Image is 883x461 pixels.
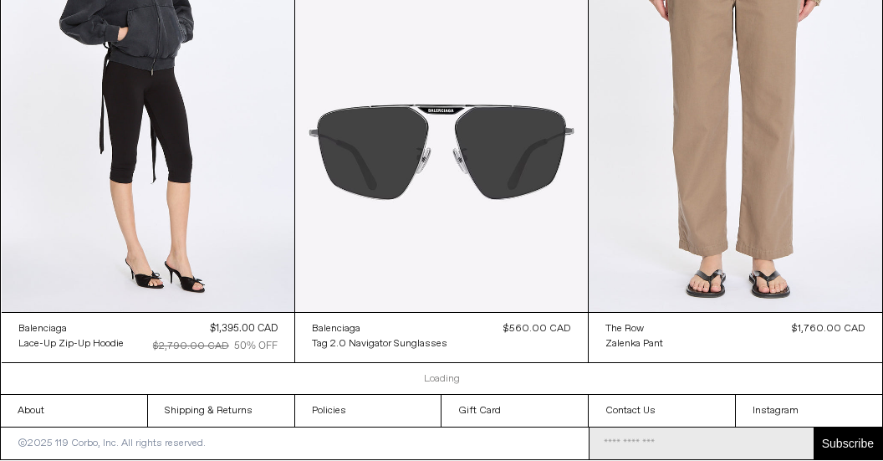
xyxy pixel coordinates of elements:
[424,372,460,386] a: Loading
[148,395,294,427] a: Shipping & Returns
[605,337,663,351] div: Zalenka Pant
[605,322,644,336] div: The Row
[210,321,278,336] div: $1,395.00 CAD
[590,428,814,459] input: Email Address
[312,321,447,336] a: Balenciaga
[441,395,588,427] a: Gift Card
[295,395,441,427] a: Policies
[1,395,147,427] a: About
[312,337,447,351] div: Tag 2.0 Navigator Sunglasses
[736,395,882,427] a: Instagram
[589,395,735,427] a: Contact Us
[312,322,360,336] div: Balenciaga
[605,321,663,336] a: The Row
[1,428,222,459] p: ©2025 119 Corbo, Inc. All rights reserved.
[153,339,229,354] div: $2,790.00 CAD
[18,337,124,351] div: Lace-Up Zip-Up Hoodie
[503,321,571,336] div: $560.00 CAD
[18,321,124,336] a: Balenciaga
[814,428,882,459] button: Subscribe
[792,321,865,336] div: $1,760.00 CAD
[18,336,124,351] a: Lace-Up Zip-Up Hoodie
[18,322,67,336] div: Balenciaga
[312,336,447,351] a: Tag 2.0 Navigator Sunglasses
[605,336,663,351] a: Zalenka Pant
[234,339,278,354] div: 50% OFF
